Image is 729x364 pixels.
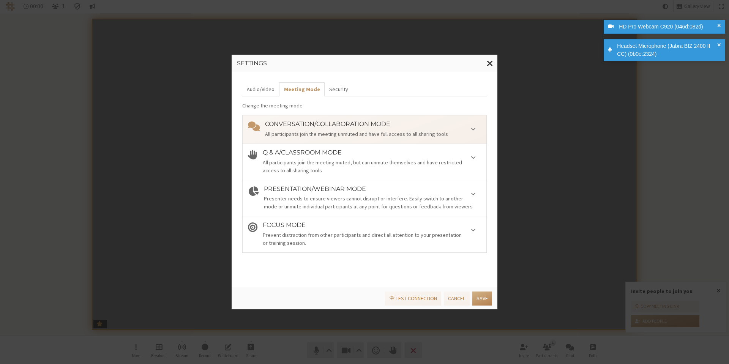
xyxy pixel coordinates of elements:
[265,130,481,138] div: All participants join the meeting unmuted and have full access to all sharing tools
[265,121,481,128] h4: Conversation/Collaboration mode
[263,159,481,175] div: All participants join the meeting muted, but can unmute themselves and have restricted access to ...
[616,23,720,31] div: HD Pro Webcam C920 (046d:082d)
[263,222,481,228] h4: Focus mode
[444,292,469,306] button: Cancel
[385,292,441,306] a: Test connection
[237,60,492,67] h3: Settings
[263,149,481,156] h4: Q & A/Classroom mode
[472,292,492,306] button: Save
[264,195,481,211] div: Presenter needs to ensure viewers cannot disrupt or interfere. Easily switch to another mode or u...
[325,82,353,96] button: Security
[279,82,324,96] button: Meeting Mode
[614,42,720,58] div: Headset Microphone (Jabra BIZ 2400 II CC) (0b0e:2324)
[483,55,497,72] button: Close modal
[242,102,487,110] p: Change the meeting mode
[242,82,279,96] button: Audio/Video
[263,231,481,247] div: Prevent distraction from other participants and direct all attention to your presentation or trai...
[264,186,481,192] h4: Presentation/Webinar mode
